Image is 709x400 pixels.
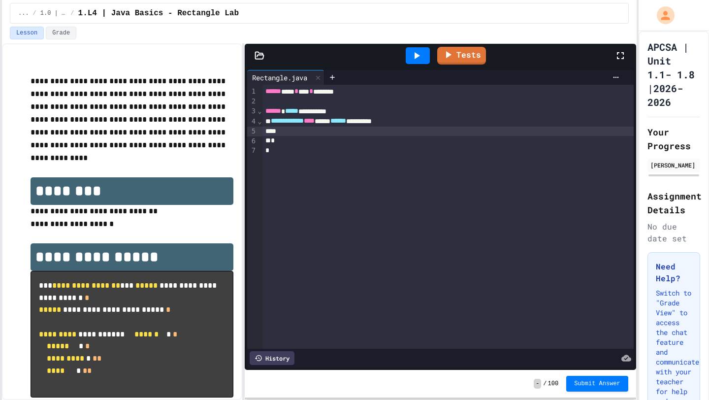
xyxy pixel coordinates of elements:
[647,125,700,153] h2: Your Progress
[18,9,29,17] span: ...
[647,189,700,217] h2: Assignment Details
[247,97,257,106] div: 2
[247,72,312,83] div: Rectangle.java
[647,40,700,109] h1: APCSA | Unit 1.1- 1.8 |2026-2026
[247,70,324,85] div: Rectangle.java
[78,7,239,19] span: 1.L4 | Java Basics - Rectangle Lab
[534,379,541,389] span: -
[247,106,257,116] div: 3
[646,4,677,27] div: My Account
[40,9,67,17] span: 1.0 | Graded Labs
[247,146,257,156] div: 7
[650,161,697,169] div: [PERSON_NAME]
[574,380,620,388] span: Submit Answer
[46,27,76,39] button: Grade
[437,47,486,65] a: Tests
[647,221,700,244] div: No due date set
[548,380,559,388] span: 100
[257,107,262,115] span: Fold line
[10,27,44,39] button: Lesson
[656,261,692,284] h3: Need Help?
[543,380,547,388] span: /
[70,9,74,17] span: /
[33,9,36,17] span: /
[257,117,262,125] span: Fold line
[247,127,257,136] div: 5
[566,376,628,392] button: Submit Answer
[247,87,257,97] div: 1
[247,136,257,146] div: 6
[247,117,257,127] div: 4
[250,351,294,365] div: History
